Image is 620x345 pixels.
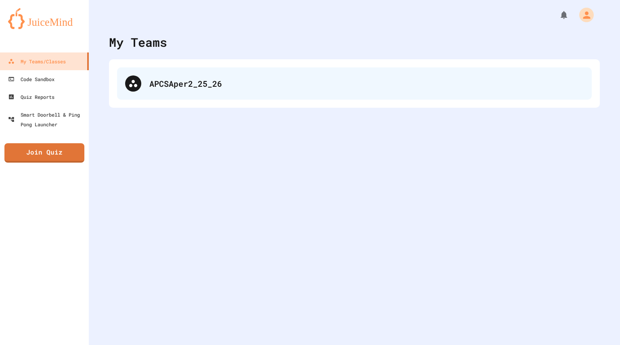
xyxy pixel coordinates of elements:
div: My Teams/Classes [8,56,66,66]
div: Code Sandbox [8,74,54,84]
div: APCSAper2_25_26 [149,77,584,90]
div: APCSAper2_25_26 [117,67,592,100]
div: My Account [571,6,596,24]
div: My Teams [109,33,167,51]
div: My Notifications [544,8,571,22]
a: Join Quiz [4,143,84,163]
div: Quiz Reports [8,92,54,102]
div: Smart Doorbell & Ping Pong Launcher [8,110,86,129]
img: logo-orange.svg [8,8,81,29]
